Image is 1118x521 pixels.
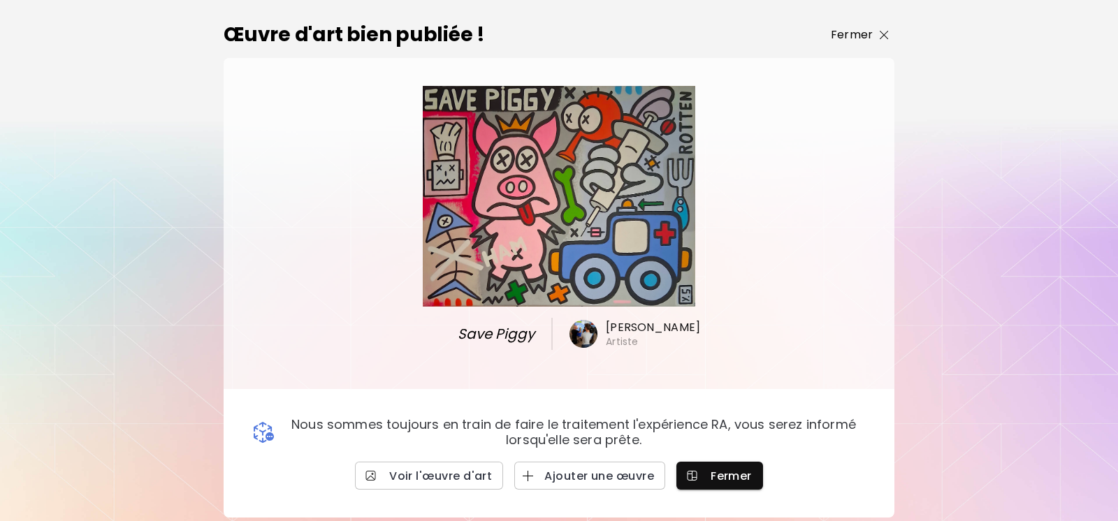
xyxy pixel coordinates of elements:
img: large.webp [423,86,695,307]
a: Voir l'œuvre d'art [355,462,503,490]
p: Nous sommes toujours en train de faire le traitement l'expérience RA, vous serez informé lorsqu'e... [281,417,866,448]
h6: Artiste [606,335,638,348]
button: Ajouter une œuvre [514,462,665,490]
span: Ajouter une œuvre [525,469,654,483]
span: Save Piggy [438,323,535,344]
button: Fermer [676,462,763,490]
span: Fermer [688,469,752,483]
h6: [PERSON_NAME] [606,320,700,335]
span: Voir l'œuvre d'art [366,469,492,483]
